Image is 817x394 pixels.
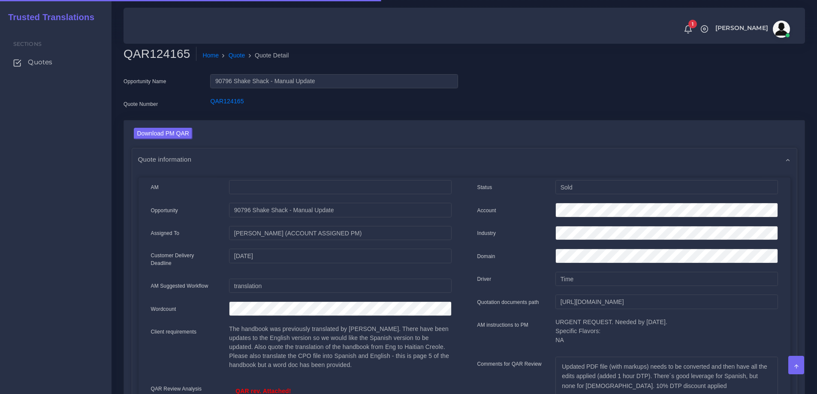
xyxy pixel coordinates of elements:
[151,252,217,267] label: Customer Delivery Deadline
[245,51,289,60] li: Quote Detail
[151,385,202,393] label: QAR Review Analysis
[13,41,42,47] span: Sections
[229,325,451,370] p: The handbook was previously translated by [PERSON_NAME]. There have been updates to the English v...
[555,318,778,345] p: URGENT REQUEST. Needed by [DATE]. Specific Flavors: NA
[132,148,797,170] div: Quote information
[151,305,176,313] label: Wordcount
[151,282,208,290] label: AM Suggested Workflow
[477,298,539,306] label: Quotation documents path
[477,183,492,191] label: Status
[138,154,192,164] span: Quote information
[477,229,496,237] label: Industry
[151,328,197,336] label: Client requirements
[210,98,244,105] a: QAR124165
[28,57,52,67] span: Quotes
[6,53,105,71] a: Quotes
[134,128,193,139] input: Download PM QAR
[124,78,166,85] label: Opportunity Name
[477,207,496,214] label: Account
[2,10,94,24] a: Trusted Translations
[124,47,196,61] h2: QAR124165
[124,100,158,108] label: Quote Number
[151,229,180,237] label: Assigned To
[151,183,159,191] label: AM
[715,25,768,31] span: [PERSON_NAME]
[688,20,697,28] span: 1
[2,12,94,22] h2: Trusted Translations
[773,21,790,38] img: avatar
[229,226,451,241] input: pm
[681,24,696,34] a: 1
[477,253,495,260] label: Domain
[477,275,491,283] label: Driver
[151,207,178,214] label: Opportunity
[711,21,793,38] a: [PERSON_NAME]avatar
[229,51,245,60] a: Quote
[477,321,529,329] label: AM instructions to PM
[477,360,542,368] label: Comments for QAR Review
[202,51,219,60] a: Home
